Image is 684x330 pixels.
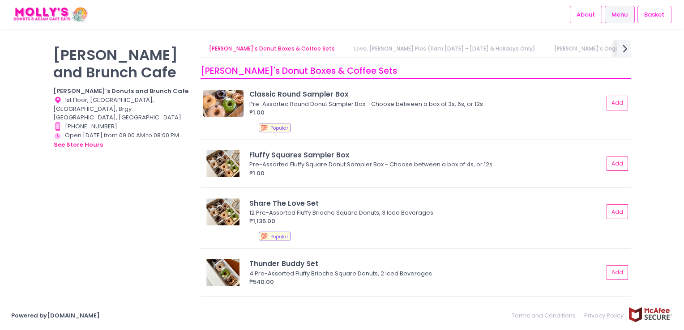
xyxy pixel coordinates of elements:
img: Fluffy Squares Sampler Box [203,150,244,177]
div: 1st Floor, [GEOGRAPHIC_DATA], [GEOGRAPHIC_DATA], Brgy. [GEOGRAPHIC_DATA], [GEOGRAPHIC_DATA] [53,96,189,122]
div: Fluffy Squares Sampler Box [249,150,603,160]
a: Privacy Policy [580,307,628,324]
div: Open [DATE] from 09:00 AM to 08:00 PM [53,131,189,150]
button: Add [607,157,628,171]
img: Thunder Buddy Set [203,259,244,286]
img: mcafee-secure [628,307,673,322]
span: Basket [644,10,664,19]
div: 12 Pre-Assorted Fluffy Brioche Square Donuts, 3 Iced Beverages [249,208,601,217]
div: Pre-Assorted Round Donut Sampler Box - Choose between a box of 3s, 6s, or 12s [249,100,601,109]
button: Add [607,265,628,280]
a: [PERSON_NAME]'s Original Fluffy Donuts [545,40,672,57]
span: 💯 [261,232,268,241]
img: logo [11,7,90,22]
a: Powered by[DOMAIN_NAME] [11,311,100,320]
a: About [570,6,602,23]
span: Popular [270,125,288,131]
span: 💯 [261,123,268,132]
button: Add [607,204,628,219]
div: ₱1,135.00 [249,217,603,226]
span: Popular [270,233,288,240]
b: [PERSON_NAME]’s Donuts and Brunch Cafe [53,87,188,95]
div: ₱1.00 [249,108,603,117]
div: ₱540.00 [249,278,603,287]
div: ₱1.00 [249,169,603,178]
img: Classic Round Sampler Box [203,90,244,117]
div: Pre-Assorted Fluffy Square Donut Sampler Box - Choose between a box of 4s, or 12s [249,160,601,169]
span: Menu [611,10,628,19]
span: About [577,10,595,19]
a: [PERSON_NAME]'s Donut Boxes & Coffee Sets [201,40,344,57]
button: see store hours [53,140,103,150]
a: Love, [PERSON_NAME] Pies (11am [DATE] - [DATE] & Holidays Only) [345,40,544,57]
span: [PERSON_NAME]'s Donut Boxes & Coffee Sets [201,65,397,77]
div: Share The Love Set [249,198,603,208]
a: Menu [605,6,635,23]
a: Terms and Conditions [512,307,580,324]
img: Share The Love Set [203,199,244,225]
p: [PERSON_NAME] and Brunch Cafe [53,46,189,81]
div: 4 Pre-Assorted Fluffy Brioche Square Donuts, 2 Iced Beverages [249,269,601,278]
div: Thunder Buddy Set [249,258,603,269]
div: Classic Round Sampler Box [249,89,603,99]
div: [PHONE_NUMBER] [53,122,189,131]
button: Add [607,96,628,110]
